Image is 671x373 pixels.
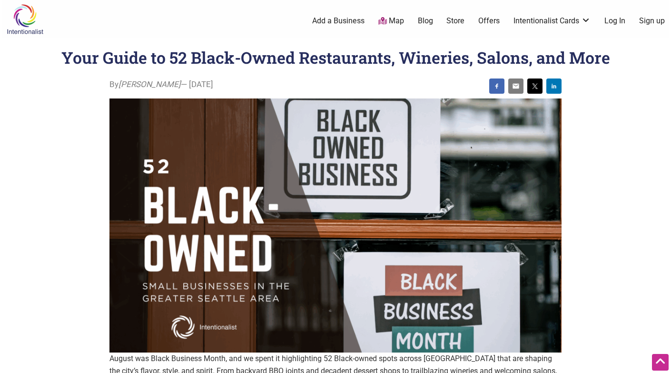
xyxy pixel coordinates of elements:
a: Add a Business [312,16,365,26]
img: facebook sharing button [493,82,501,90]
a: Intentionalist Cards [513,16,591,26]
a: Map [378,16,404,27]
span: By — [DATE] [109,79,213,91]
a: Store [446,16,464,26]
div: Scroll Back to Top [652,354,669,371]
img: twitter sharing button [531,82,539,90]
img: email sharing button [512,82,520,90]
img: linkedin sharing button [550,82,558,90]
a: Blog [418,16,433,26]
h1: Your Guide to 52 Black-Owned Restaurants, Wineries, Salons, and More [61,47,610,68]
a: Offers [478,16,500,26]
a: Log In [604,16,625,26]
img: Intentionalist [2,4,48,35]
i: [PERSON_NAME] [118,79,181,89]
a: Sign up [639,16,665,26]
